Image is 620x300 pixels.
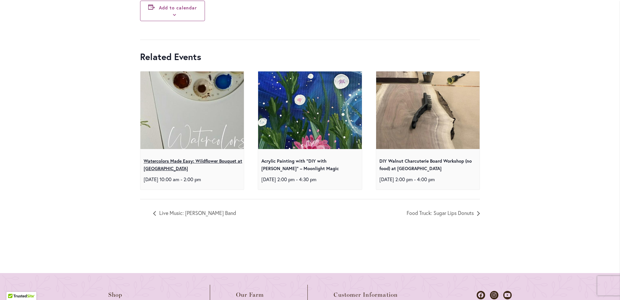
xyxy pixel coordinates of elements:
[261,158,339,171] a: Acrylic Painting with “DIY with [PERSON_NAME]” – Moonlight Magic
[159,5,197,11] button: Add to calendar
[184,176,201,182] span: 2:00 pm
[108,292,123,298] span: Shop
[140,208,480,217] nav: Event Navigation
[477,291,485,299] a: Dahlias on Facebook
[403,209,480,216] a: Food Truck: Sugar Lips Donuts
[503,291,512,299] a: Dahlias on Youtube
[144,158,242,171] a: Watercolors Made Easy: Wildflower Bouquet at [GEOGRAPHIC_DATA]
[5,277,23,295] iframe: Launch Accessibility Center
[379,158,472,171] a: DIY Walnut Charcuterie Board Workshop (no food) at [GEOGRAPHIC_DATA]
[379,176,413,182] span: [DATE] 2:00 pm
[261,176,295,182] span: [DATE] 2:00 pm
[236,292,264,298] span: Our Farm
[140,154,250,189] div: -
[140,40,480,63] h2: Related Events
[299,176,316,182] span: 4:30 pm
[490,291,498,299] a: Dahlias on Instagram
[334,292,398,298] span: Customer Information
[376,154,486,189] div: -
[258,154,368,189] div: -
[144,176,179,182] span: [DATE] 10:00 am
[417,176,435,182] span: 4:00 pm
[153,209,240,216] a: Live Music: [PERSON_NAME] Band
